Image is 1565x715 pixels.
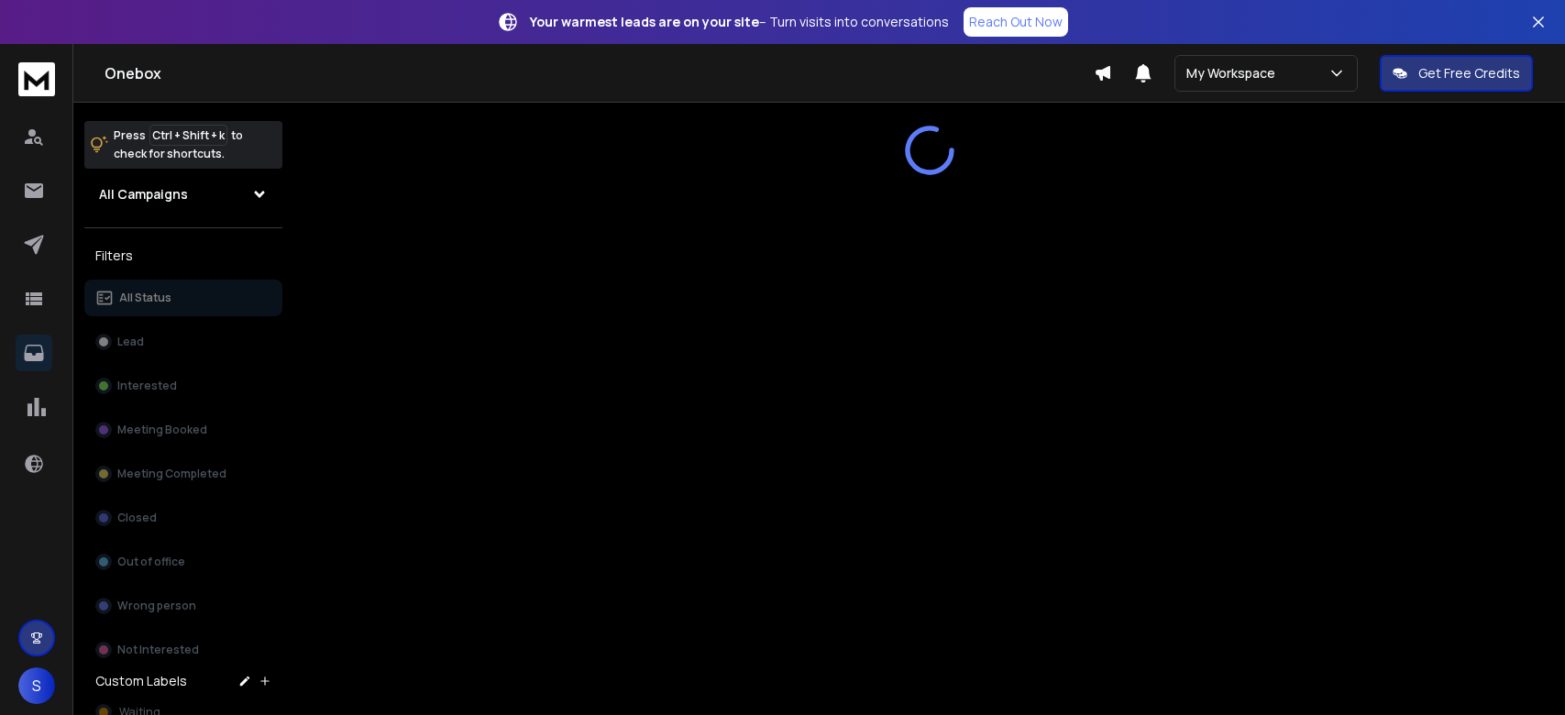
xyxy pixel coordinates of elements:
p: Reach Out Now [969,13,1063,31]
span: Ctrl + Shift + k [149,125,227,146]
p: – Turn visits into conversations [530,13,949,31]
button: S [18,667,55,704]
button: All Campaigns [84,176,282,213]
p: My Workspace [1186,64,1283,82]
p: Press to check for shortcuts. [114,126,243,163]
img: logo [18,62,55,96]
h3: Custom Labels [95,672,187,690]
h3: Filters [84,243,282,269]
h1: Onebox [105,62,1094,84]
button: Get Free Credits [1380,55,1533,92]
h1: All Campaigns [99,185,188,203]
p: Get Free Credits [1418,64,1520,82]
strong: Your warmest leads are on your site [530,13,759,30]
a: Reach Out Now [964,7,1068,37]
